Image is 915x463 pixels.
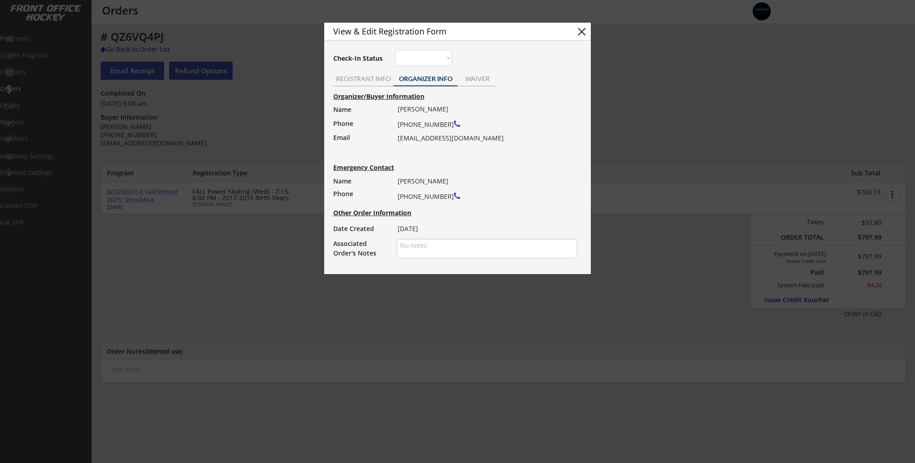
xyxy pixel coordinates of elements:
div: Emergency Contact [333,164,403,171]
div: Associated Order's Notes [333,239,388,258]
button: close [575,25,589,39]
div: Organizer/Buyer Information [333,93,586,100]
div: Date Created [333,222,388,235]
div: ORGANIZER INFO [394,76,457,82]
div: Check-In Status [333,55,384,62]
div: [PERSON_NAME] [PHONE_NUMBER] [398,175,571,204]
div: Name Phone [333,175,388,200]
div: [PERSON_NAME] [PHONE_NUMBER] [EMAIL_ADDRESS][DOMAIN_NAME] [398,103,571,145]
div: [DATE] [398,222,571,235]
div: REGISTRANT INFO [333,76,394,82]
div: Other Order Information [333,210,586,216]
div: View & Edit Registration Form [333,27,559,35]
div: Name Phone Email [333,103,388,159]
div: WAIVER [457,76,497,82]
